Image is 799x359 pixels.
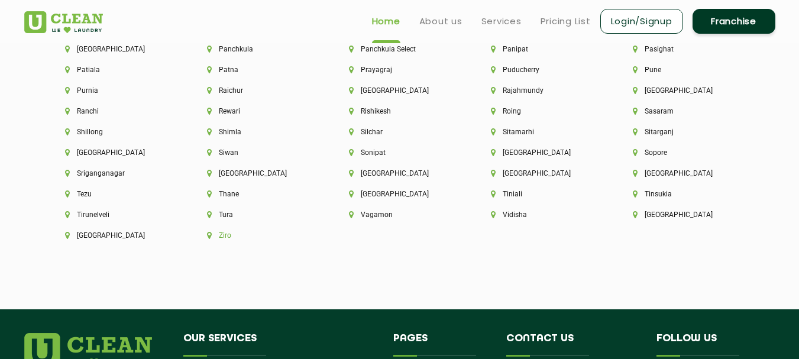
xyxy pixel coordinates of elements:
li: Tirunelveli [65,211,167,219]
li: Rewari [207,107,309,115]
a: Login/Signup [600,9,683,34]
li: Silchar [349,128,451,136]
li: Ranchi [65,107,167,115]
img: UClean Laundry and Dry Cleaning [24,11,103,33]
li: Shillong [65,128,167,136]
a: About us [419,14,462,28]
h4: Contact us [506,333,639,355]
a: Pricing List [541,14,591,28]
h4: Pages [393,333,489,355]
li: Tiniali [491,190,593,198]
li: [GEOGRAPHIC_DATA] [65,231,167,240]
li: Thane [207,190,309,198]
li: [GEOGRAPHIC_DATA] [207,169,309,177]
li: Rishikesh [349,107,451,115]
li: Puducherry [491,66,593,74]
li: Tinsukia [633,190,735,198]
li: [GEOGRAPHIC_DATA] [65,148,167,157]
li: Sriganganagar [65,169,167,177]
li: Ziro [207,231,309,240]
li: [GEOGRAPHIC_DATA] [349,86,451,95]
li: Pasighat [633,45,735,53]
li: Raichur [207,86,309,95]
li: [GEOGRAPHIC_DATA] [633,211,735,219]
li: [GEOGRAPHIC_DATA] [349,169,451,177]
li: Patna [207,66,309,74]
li: Sopore [633,148,735,157]
li: Panipat [491,45,593,53]
li: Pune [633,66,735,74]
li: [GEOGRAPHIC_DATA] [633,86,735,95]
li: [GEOGRAPHIC_DATA] [491,169,593,177]
li: Vidisha [491,211,593,219]
li: Sitamarhi [491,128,593,136]
li: [GEOGRAPHIC_DATA] [633,169,735,177]
li: Panchkula Select [349,45,451,53]
a: Home [372,14,400,28]
li: Panchkula [207,45,309,53]
h4: Our Services [183,333,376,355]
li: [GEOGRAPHIC_DATA] [349,190,451,198]
li: Purnia [65,86,167,95]
li: Roing [491,107,593,115]
li: Siwan [207,148,309,157]
li: Vagamon [349,211,451,219]
li: [GEOGRAPHIC_DATA] [491,148,593,157]
li: Sonipat [349,148,451,157]
li: Patiala [65,66,167,74]
li: Sitarganj [633,128,735,136]
a: Franchise [693,9,775,34]
a: Services [481,14,522,28]
li: Shimla [207,128,309,136]
h4: Follow us [656,333,761,355]
li: Prayagraj [349,66,451,74]
li: Sasaram [633,107,735,115]
li: Tura [207,211,309,219]
li: Tezu [65,190,167,198]
li: Rajahmundy [491,86,593,95]
li: [GEOGRAPHIC_DATA] [65,45,167,53]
